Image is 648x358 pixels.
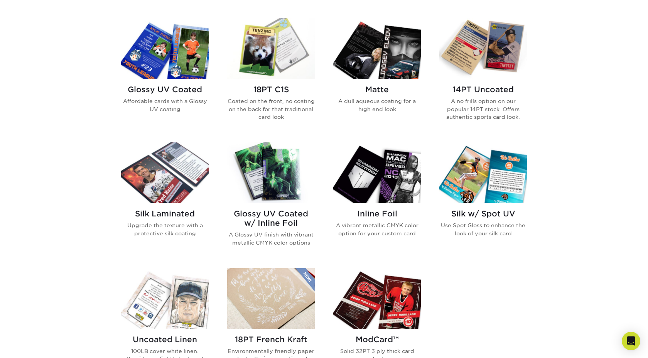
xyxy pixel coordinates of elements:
img: New Product [295,268,315,291]
a: Glossy UV Coated w/ Inline Foil Trading Cards Glossy UV Coated w/ Inline Foil A Glossy UV finish ... [227,142,315,259]
p: A Glossy UV finish with vibrant metallic CMYK color options [227,231,315,247]
a: Glossy UV Coated Trading Cards Glossy UV Coated Affordable cards with a Glossy UV coating [121,18,209,133]
a: Silk Laminated Trading Cards Silk Laminated Upgrade the texture with a protective silk coating [121,142,209,259]
h2: Glossy UV Coated [121,85,209,94]
h2: Inline Foil [333,209,421,218]
p: Coated on the front, no coating on the back for that traditional card look [227,97,315,121]
h2: 18PT French Kraft [227,335,315,344]
p: A no frills option on our popular 14PT stock. Offers authentic sports card look. [439,97,527,121]
img: 14PT Uncoated Trading Cards [439,18,527,79]
h2: Silk Laminated [121,209,209,218]
img: Inline Foil Trading Cards [333,142,421,203]
p: Use Spot Gloss to enhance the look of your silk card [439,221,527,237]
p: A vibrant metallic CMYK color option for your custom card [333,221,421,237]
h2: Glossy UV Coated w/ Inline Foil [227,209,315,228]
a: Inline Foil Trading Cards Inline Foil A vibrant metallic CMYK color option for your custom card [333,142,421,259]
p: Upgrade the texture with a protective silk coating [121,221,209,237]
img: ModCard™ Trading Cards [333,268,421,329]
p: A dull aqueous coating for a high end look [333,97,421,113]
img: Matte Trading Cards [333,18,421,79]
a: 14PT Uncoated Trading Cards 14PT Uncoated A no frills option on our popular 14PT stock. Offers au... [439,18,527,133]
h2: Matte [333,85,421,94]
img: Silk w/ Spot UV Trading Cards [439,142,527,203]
h2: Uncoated Linen [121,335,209,344]
img: 18PT C1S Trading Cards [227,18,315,79]
h2: 14PT Uncoated [439,85,527,94]
h2: Silk w/ Spot UV [439,209,527,218]
img: Silk Laminated Trading Cards [121,142,209,203]
a: 18PT C1S Trading Cards 18PT C1S Coated on the front, no coating on the back for that traditional ... [227,18,315,133]
img: Glossy UV Coated w/ Inline Foil Trading Cards [227,142,315,203]
img: Glossy UV Coated Trading Cards [121,18,209,79]
p: Affordable cards with a Glossy UV coating [121,97,209,113]
a: Silk w/ Spot UV Trading Cards Silk w/ Spot UV Use Spot Gloss to enhance the look of your silk card [439,142,527,259]
h2: ModCard™ [333,335,421,344]
h2: 18PT C1S [227,85,315,94]
div: Open Intercom Messenger [622,332,640,350]
a: Matte Trading Cards Matte A dull aqueous coating for a high end look [333,18,421,133]
img: 18PT French Kraft Trading Cards [227,268,315,329]
img: Uncoated Linen Trading Cards [121,268,209,329]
